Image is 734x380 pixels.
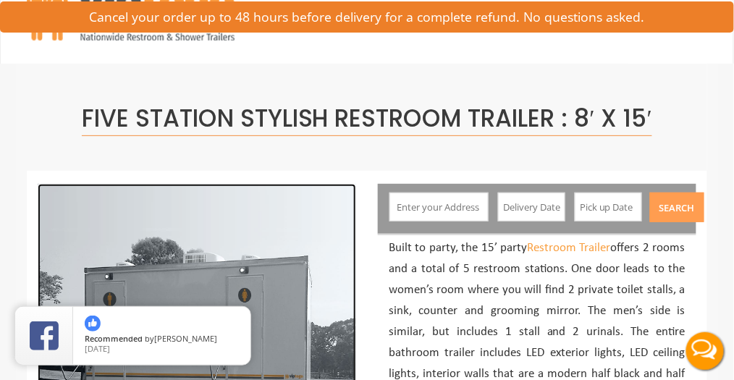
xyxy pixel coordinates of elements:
span: by [85,334,239,345]
span: [DATE] [85,343,110,354]
span: [PERSON_NAME] [154,333,217,344]
img: thumbs up icon [85,316,101,332]
input: Pick up Date [575,193,643,221]
img: Review Rating [30,321,59,350]
button: Live Chat [676,322,734,380]
a: Restroom Trailer [528,242,612,254]
span: Five Station Stylish Restroom Trailer : 8′ x 15′ [82,101,652,136]
span: Recommended [85,333,143,344]
input: Delivery Date [498,193,566,221]
input: Enter your Address [389,193,488,221]
button: Search [650,193,704,222]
